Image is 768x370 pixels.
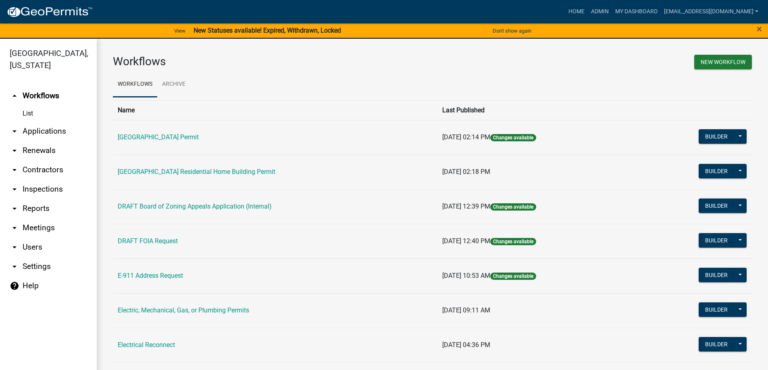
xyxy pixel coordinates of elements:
button: Close [757,24,762,34]
span: [DATE] 02:14 PM [442,133,490,141]
a: My Dashboard [612,4,661,19]
i: arrow_drop_down [10,262,19,271]
button: Builder [699,129,734,144]
a: View [171,24,189,37]
a: Workflows [113,72,157,97]
a: Admin [588,4,612,19]
span: [DATE] 10:53 AM [442,272,490,279]
a: Home [565,4,588,19]
span: × [757,23,762,35]
span: [DATE] 02:18 PM [442,168,490,176]
button: Builder [699,198,734,213]
th: Name [113,100,437,120]
span: [DATE] 12:39 PM [442,203,490,210]
span: Changes available [490,238,536,245]
a: [EMAIL_ADDRESS][DOMAIN_NAME] [661,4,762,19]
button: Builder [699,302,734,317]
h3: Workflows [113,55,427,68]
button: Builder [699,233,734,248]
th: Last Published [437,100,639,120]
i: help [10,281,19,291]
i: arrow_drop_up [10,91,19,101]
i: arrow_drop_down [10,204,19,213]
span: Changes available [490,273,536,280]
i: arrow_drop_down [10,146,19,155]
a: Archive [157,72,190,97]
a: [GEOGRAPHIC_DATA] Residential Home Building Permit [118,168,275,176]
button: Builder [699,164,734,178]
i: arrow_drop_down [10,184,19,194]
button: New Workflow [694,55,752,69]
a: [GEOGRAPHIC_DATA] Permit [118,133,199,141]
button: Builder [699,268,734,282]
i: arrow_drop_down [10,242,19,252]
span: Changes available [490,134,536,141]
button: Don't show again [489,24,535,37]
span: [DATE] 04:36 PM [442,341,490,349]
strong: New Statuses available! Expired, Withdrawn, Locked [194,27,341,34]
a: Electric, Mechanical, Gas, or Plumbing Permits [118,306,249,314]
span: [DATE] 12:40 PM [442,237,490,245]
a: Electrical Reconnect [118,341,175,349]
span: Changes available [490,203,536,211]
button: Builder [699,337,734,351]
i: arrow_drop_down [10,126,19,136]
a: E-911 Address Request [118,272,183,279]
span: [DATE] 09:11 AM [442,306,490,314]
i: arrow_drop_down [10,165,19,175]
i: arrow_drop_down [10,223,19,233]
a: DRAFT FOIA Request [118,237,178,245]
a: DRAFT Board of Zoning Appeals Application (Internal) [118,203,272,210]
